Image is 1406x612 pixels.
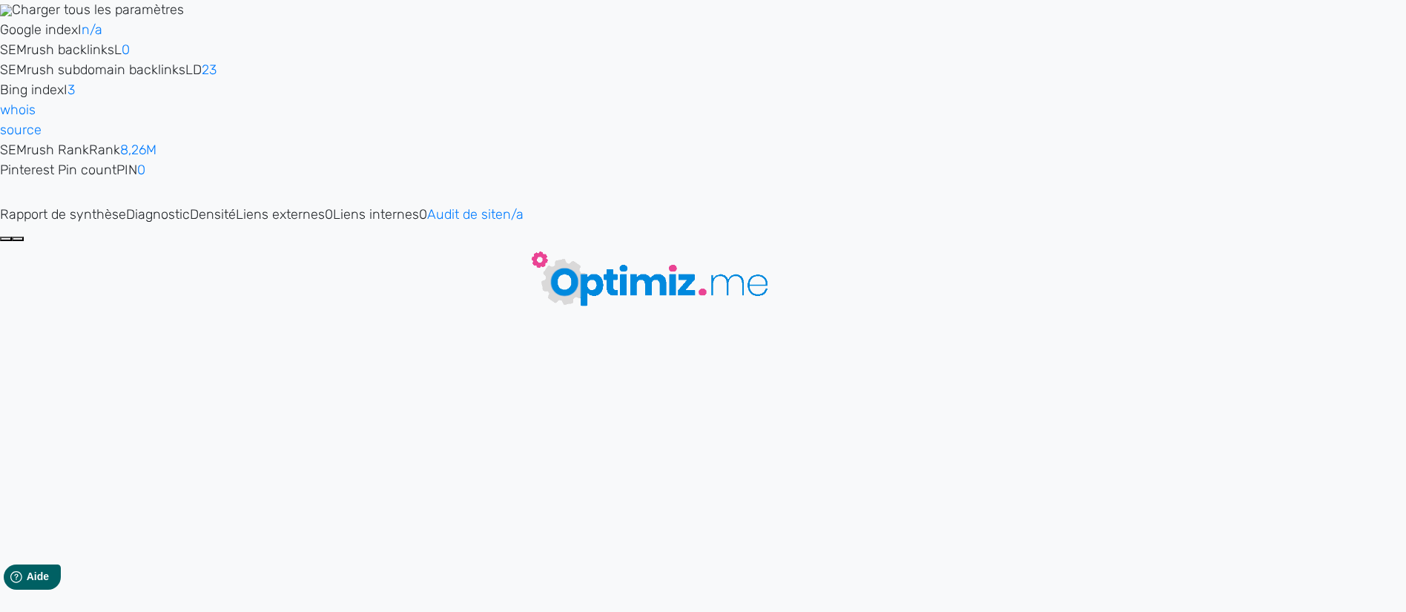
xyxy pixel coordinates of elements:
span: 0 [325,206,333,223]
span: Diagnostic [126,206,190,223]
span: L [114,42,122,58]
span: Charger tous les paramètres [12,1,184,18]
span: n/a [503,206,524,223]
a: 0 [122,42,130,58]
span: Liens externes [236,206,325,223]
button: Configurer le panneau [12,237,24,241]
a: 8,26M [120,142,156,158]
span: I [64,82,67,98]
span: Audit de site [427,206,503,223]
a: 23 [202,62,217,78]
span: Rank [89,142,120,158]
span: PIN [116,162,137,178]
a: n/a [82,22,102,38]
a: Audit de siten/a [427,206,524,223]
span: LD [185,62,202,78]
span: I [78,22,82,38]
span: 0 [419,206,427,223]
span: Densité [190,206,236,223]
a: 0 [137,162,145,178]
span: Liens internes [333,206,419,223]
a: 3 [67,82,75,98]
img: loader-big-blue.gif [492,214,826,340]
